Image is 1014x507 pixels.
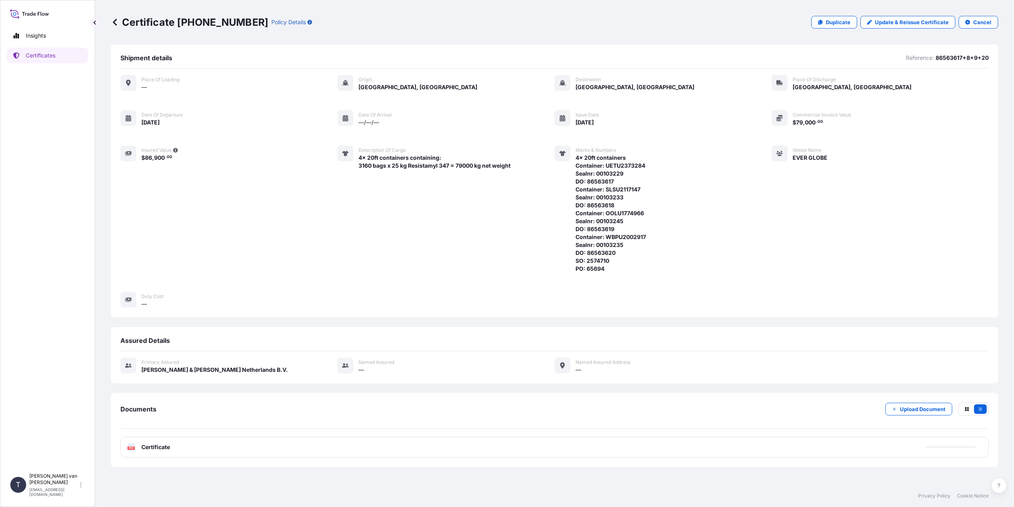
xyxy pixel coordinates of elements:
span: — [576,366,581,374]
span: , [803,120,805,125]
span: Primary assured [141,359,179,365]
span: Named Assured Address [576,359,631,365]
a: Duplicate [811,16,857,29]
span: Insured Value [141,147,172,153]
p: Upload Document [900,405,945,413]
p: [PERSON_NAME] van [PERSON_NAME] [29,473,78,486]
span: Marks & Numbers [576,147,616,153]
span: Origin [358,77,372,83]
span: —/—/— [358,119,379,126]
button: Upload Document [885,403,952,415]
span: [PERSON_NAME] & [PERSON_NAME] Netherlands B.V. [141,366,288,374]
span: Destination [576,77,601,83]
p: Policy Details [271,18,306,26]
p: 86563617+8+9+20 [936,54,989,62]
span: 000 [805,120,816,125]
span: — [141,300,147,308]
span: T [16,481,21,489]
span: 86 [145,155,152,161]
span: $ [141,155,145,161]
p: Certificate [PHONE_NUMBER] [111,16,268,29]
span: 4x 20ft containers Container: UETU2373284 Sealnr: 00103229 DO: 86563617 Container: SLSU2117147 Se... [576,154,646,273]
span: [DATE] [141,119,160,126]
a: Privacy Policy [918,493,951,499]
span: [GEOGRAPHIC_DATA], [GEOGRAPHIC_DATA] [358,83,477,91]
span: 00 [818,121,823,123]
span: Date of departure [141,112,183,118]
span: Issue Date [576,112,599,118]
span: Place of Loading [141,77,179,83]
span: . [816,121,817,123]
span: Shipment details [120,54,172,62]
span: EVER GLOBE [793,154,827,162]
p: Cancel [973,18,991,26]
p: Insights [26,32,46,40]
span: Certificate [141,443,170,451]
span: Duty Cost [141,293,164,300]
span: 4x 20ft containers containing: 3160 bags x 25 kg Resistamyl 347 = 79000 kg net weight [358,154,511,170]
p: Reference: [906,54,934,62]
span: $ [793,120,796,125]
span: Description of cargo [358,147,406,153]
span: [GEOGRAPHIC_DATA], [GEOGRAPHIC_DATA] [576,83,694,91]
span: [GEOGRAPHIC_DATA], [GEOGRAPHIC_DATA] [793,83,911,91]
span: Documents [120,405,156,413]
a: Certificates [7,48,88,63]
span: 79 [796,120,803,125]
span: — [141,83,147,91]
span: Date of arrival [358,112,392,118]
p: [EMAIL_ADDRESS][DOMAIN_NAME] [29,487,78,497]
p: Certificates [26,52,55,59]
span: — [358,366,364,374]
a: Update & Reissue Certificate [860,16,955,29]
span: Commercial Invoice Value [793,112,851,118]
span: Assured Details [120,337,170,344]
span: [DATE] [576,119,594,126]
span: Place of discharge [793,77,836,83]
a: Cookie Notice [957,493,989,499]
span: Named Assured [358,359,394,365]
text: PDF [129,447,134,450]
p: Duplicate [826,18,850,26]
span: 00 [167,156,172,159]
span: 900 [154,155,165,161]
span: , [152,155,154,161]
span: Vessel Name [793,147,821,153]
button: Cancel [959,16,998,29]
span: . [165,156,166,159]
p: Update & Reissue Certificate [875,18,949,26]
a: Insights [7,28,88,44]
